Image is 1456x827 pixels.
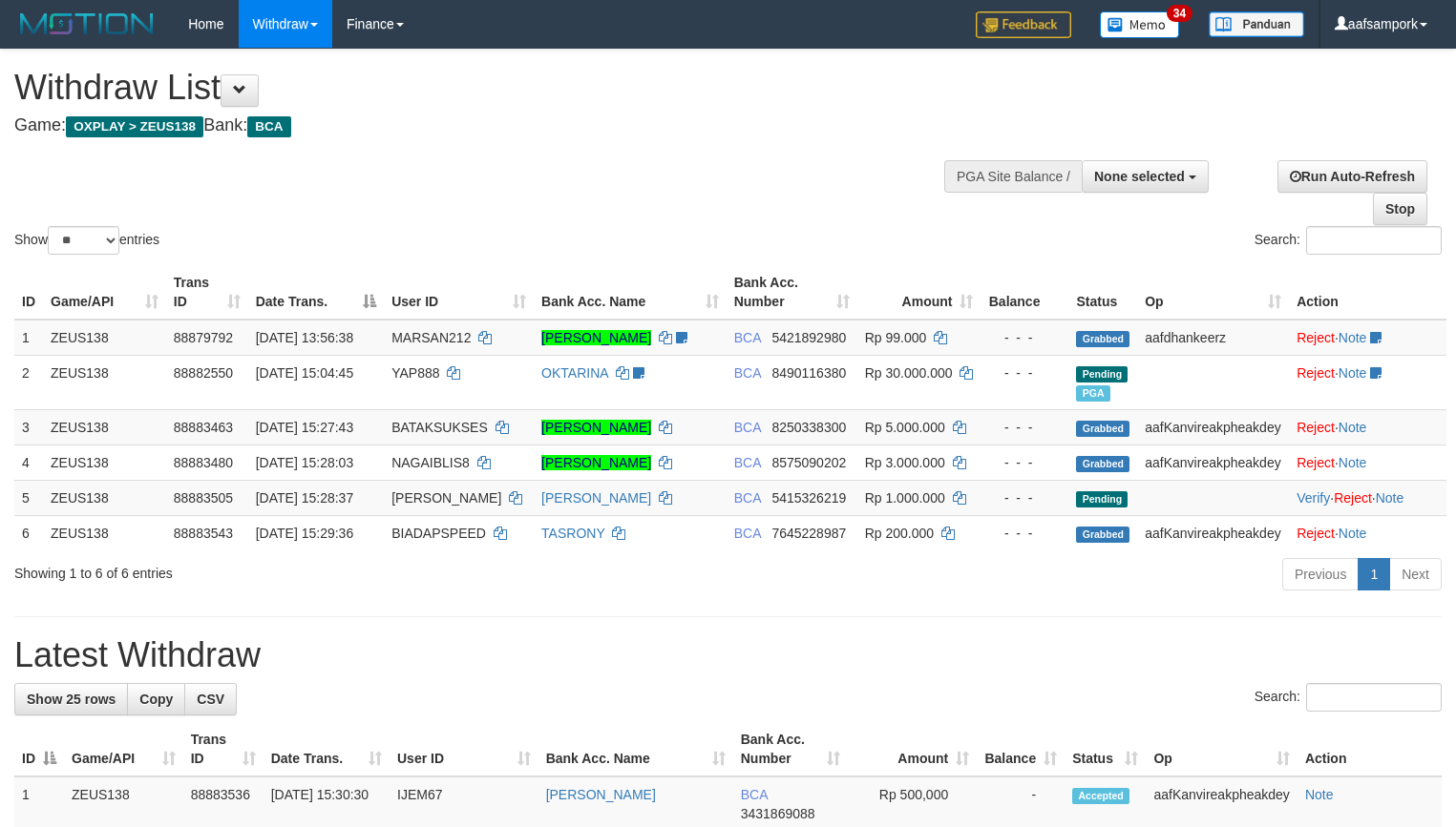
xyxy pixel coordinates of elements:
[127,683,185,715] a: Copy
[771,330,846,345] span: Copy 5421892980 to clipboard
[865,526,934,541] span: Rp 200.000
[1339,365,1367,381] a: Note
[857,265,981,320] th: Amount: activate to sort column ascending
[1297,420,1335,435] a: Reject
[391,420,488,435] span: BATAKSUKSES
[1289,515,1446,550] td: ·
[1076,527,1129,543] span: Grabbed
[1277,160,1427,193] a: Run Auto-Refresh
[944,160,1082,193] div: PGA Site Balance /
[256,490,353,506] span: [DATE] 15:28:37
[976,11,1071,38] img: Feedback.jpg
[1076,366,1128,382] span: Pending
[174,365,233,381] span: 88882550
[390,722,538,776] th: User ID: activate to sort column ascending
[1100,11,1180,38] img: Button%20Memo.svg
[1289,409,1446,445] td: ·
[391,330,471,345] span: MARSAN212
[391,455,470,470] span: NAGAIBLIS8
[264,722,390,776] th: Date Trans.: activate to sort column ascending
[14,515,43,550] td: 6
[247,116,290,137] span: BCA
[256,365,353,381] span: [DATE] 15:04:45
[1297,365,1335,381] a: Reject
[1255,226,1442,255] label: Search:
[1082,160,1209,193] button: None selected
[14,722,64,776] th: ID: activate to sort column descending
[734,330,761,345] span: BCA
[256,330,353,345] span: [DATE] 13:56:38
[14,226,159,255] label: Show entries
[174,526,233,541] span: 88883543
[1339,330,1367,345] a: Note
[865,330,927,345] span: Rp 99.000
[1076,331,1129,347] span: Grabbed
[1289,265,1446,320] th: Action
[197,692,224,707] span: CSV
[546,787,656,802] a: [PERSON_NAME]
[865,455,945,470] span: Rp 3.000.000
[848,722,977,776] th: Amount: activate to sort column ascending
[1146,722,1297,776] th: Op: activate to sort column ascending
[741,787,768,802] span: BCA
[43,445,166,480] td: ZEUS138
[1289,355,1446,409] td: ·
[733,722,849,776] th: Bank Acc. Number: activate to sort column ascending
[1339,420,1367,435] a: Note
[43,480,166,515] td: ZEUS138
[14,265,43,320] th: ID
[541,330,651,345] a: [PERSON_NAME]
[14,69,952,107] h1: Withdraw List
[1094,169,1185,184] span: None selected
[1076,456,1129,472] span: Grabbed
[1076,491,1128,507] span: Pending
[14,116,952,135] h4: Game: Bank:
[734,455,761,470] span: BCA
[734,490,761,506] span: BCA
[384,265,534,320] th: User ID: activate to sort column ascending
[166,265,248,320] th: Trans ID: activate to sort column ascending
[1068,265,1137,320] th: Status
[771,365,846,381] span: Copy 8490116380 to clipboard
[1339,526,1367,541] a: Note
[1072,788,1129,804] span: Accepted
[1282,558,1359,590] a: Previous
[391,490,501,506] span: [PERSON_NAME]
[734,420,761,435] span: BCA
[14,683,128,715] a: Show 25 rows
[1289,480,1446,515] td: · ·
[14,10,159,38] img: MOTION_logo.png
[1137,409,1289,445] td: aafKanvireakpheakdey
[734,365,761,381] span: BCA
[988,524,1061,543] div: - - -
[1306,226,1442,255] input: Search:
[977,722,1065,776] th: Balance: activate to sort column ascending
[865,365,953,381] span: Rp 30.000.000
[174,490,233,506] span: 88883505
[256,526,353,541] span: [DATE] 15:29:36
[988,418,1061,437] div: - - -
[1137,515,1289,550] td: aafKanvireakpheakdey
[1297,490,1330,506] a: Verify
[534,265,727,320] th: Bank Acc. Name: activate to sort column ascending
[1334,490,1372,506] a: Reject
[1209,11,1304,37] img: panduan.png
[1297,330,1335,345] a: Reject
[865,420,945,435] span: Rp 5.000.000
[43,409,166,445] td: ZEUS138
[865,490,945,506] span: Rp 1.000.000
[541,455,651,470] a: [PERSON_NAME]
[27,692,116,707] span: Show 25 rows
[174,455,233,470] span: 88883480
[1297,526,1335,541] a: Reject
[771,526,846,541] span: Copy 7645228987 to clipboard
[1076,421,1129,437] span: Grabbed
[14,320,43,356] td: 1
[1137,320,1289,356] td: aafdhankeerz
[541,420,651,435] a: [PERSON_NAME]
[183,722,264,776] th: Trans ID: activate to sort column ascending
[1289,445,1446,480] td: ·
[1289,320,1446,356] td: ·
[541,526,604,541] a: TASRONY
[1076,385,1109,402] span: Marked by aafmaleo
